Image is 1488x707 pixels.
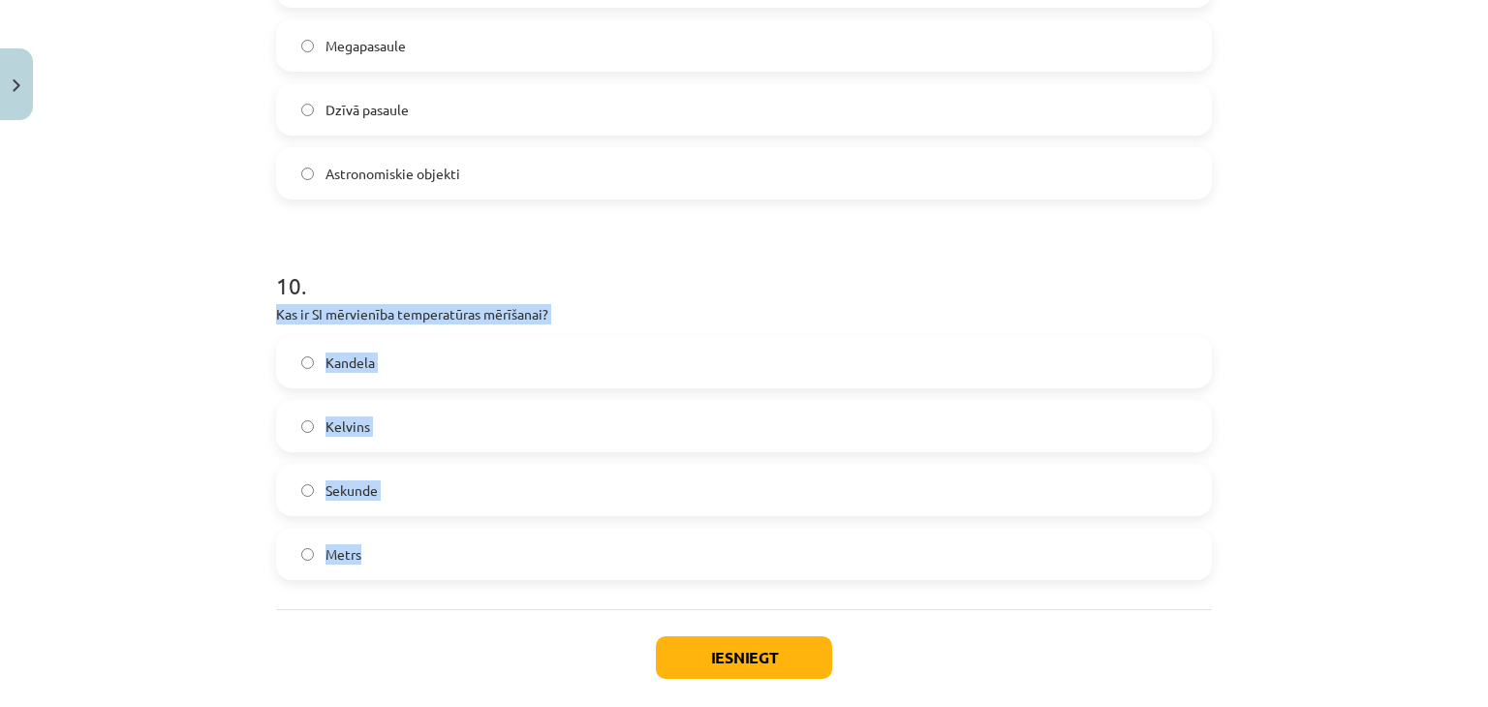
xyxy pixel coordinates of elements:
[325,480,378,501] span: Sekunde
[325,36,406,56] span: Megapasaule
[325,416,370,437] span: Kelvins
[13,79,20,92] img: icon-close-lesson-0947bae3869378f0d4975bcd49f059093ad1ed9edebbc8119c70593378902aed.svg
[276,304,1212,324] p: Kas ir SI mērvienība temperatūras mērīšanai?
[301,356,314,369] input: Kandela
[325,353,375,373] span: Kandela
[301,168,314,180] input: Astronomiskie objekti
[301,548,314,561] input: Metrs
[276,238,1212,298] h1: 10 .
[301,484,314,497] input: Sekunde
[325,544,361,565] span: Metrs
[325,164,460,184] span: Astronomiskie objekti
[656,636,832,679] button: Iesniegt
[325,100,409,120] span: Dzīvā pasaule
[301,40,314,52] input: Megapasaule
[301,104,314,116] input: Dzīvā pasaule
[301,420,314,433] input: Kelvins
